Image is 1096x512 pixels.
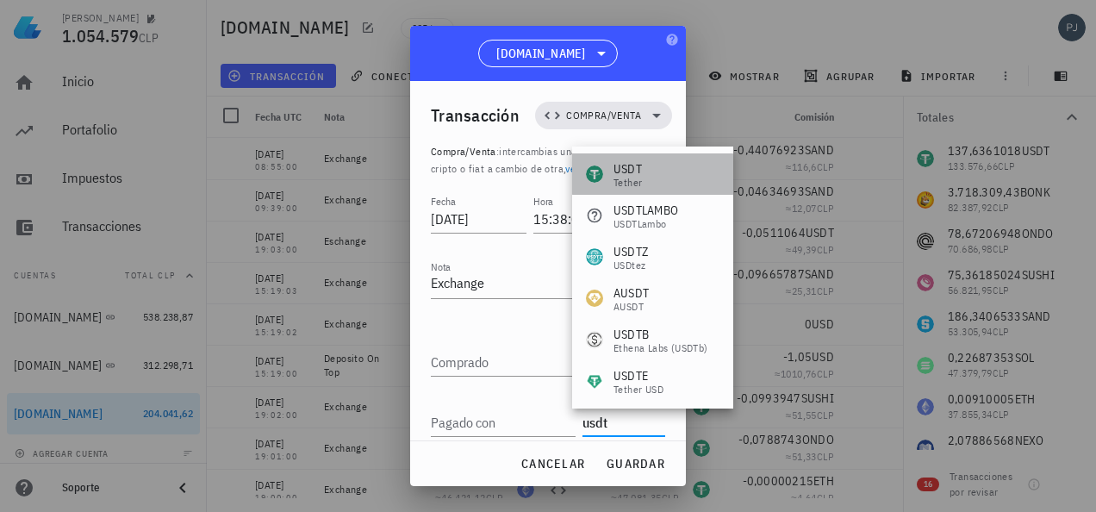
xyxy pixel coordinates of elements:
[613,219,678,229] div: USDTLambo
[431,260,451,273] label: Nota
[514,448,592,479] button: cancelar
[431,102,520,129] div: Transacción
[431,195,456,208] label: Fecha
[586,290,603,307] div: AUSDT-icon
[613,284,649,302] div: AUSDT
[520,456,585,471] span: cancelar
[431,145,496,158] span: Compra/Venta
[431,145,651,175] span: intercambias una moneda, ya sea cripto o fiat a cambio de otra, .
[613,160,642,178] div: USDT
[613,343,708,353] div: Ethena Labs (USDTb)
[586,372,603,390] div: USDTE-icon
[586,331,603,348] div: USDTB-icon
[613,326,708,343] div: USDTB
[586,248,603,265] div: USDTZ-icon
[613,384,663,395] div: Tether USD
[613,202,678,219] div: USDTLAMBO
[613,243,648,260] div: USDTZ
[533,195,553,208] label: Hora
[586,165,603,183] div: USDT-icon
[613,178,642,188] div: Tether
[613,260,648,271] div: USDtez
[613,367,663,384] div: USDTE
[496,45,585,62] span: [DOMAIN_NAME]
[582,409,662,436] input: Moneda
[566,107,641,124] span: Compra/Venta
[431,143,665,178] p: :
[599,448,672,479] button: guardar
[606,456,665,471] span: guardar
[613,302,649,312] div: aUSDT
[565,162,601,175] a: ver más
